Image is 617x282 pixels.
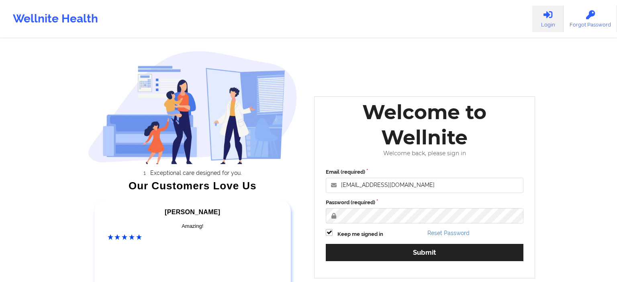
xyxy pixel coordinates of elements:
[165,209,220,215] span: [PERSON_NAME]
[88,182,298,190] div: Our Customers Love Us
[320,150,529,157] div: Welcome back, please sign in
[326,178,523,193] input: Email address
[427,230,470,236] a: Reset Password
[326,199,523,207] label: Password (required)
[88,51,298,164] img: wellnite-auth-hero_200.c722682e.png
[532,6,564,32] a: Login
[326,168,523,176] label: Email (required)
[564,6,617,32] a: Forgot Password
[337,230,383,238] label: Keep me signed in
[326,244,523,261] button: Submit
[320,99,529,150] div: Welcome to Wellnite
[95,170,297,176] li: Exceptional care designed for you.
[108,222,278,230] div: Amazing!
